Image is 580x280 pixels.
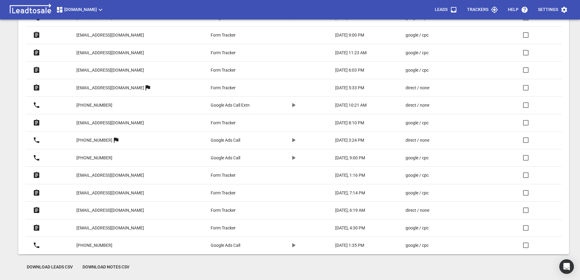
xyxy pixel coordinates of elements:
[406,120,429,126] p: google / cpc
[406,102,445,108] a: direct / none
[406,225,445,231] a: google / cpc
[211,120,262,126] a: Form Tracker
[33,136,40,144] svg: Call
[211,225,262,231] a: Form Tracker
[33,119,40,126] svg: Form
[211,137,240,144] p: Google Ads Call
[211,172,236,179] p: Form Tracker
[335,50,367,56] p: [DATE] 11:23 AM
[508,7,518,13] p: Help
[406,242,445,249] a: google / cpc
[406,155,445,161] a: google / cpc
[76,67,144,73] p: [EMAIL_ADDRESS][DOMAIN_NAME]
[335,155,365,161] p: [DATE], 9:00 PM
[406,67,429,73] p: google / cpc
[76,137,112,144] p: [PHONE_NUMBER]
[211,242,262,249] a: Google Ads Call
[56,6,104,13] span: [DOMAIN_NAME]
[335,137,364,144] p: [DATE] 3:24 PM
[211,102,262,108] a: Google Ads Call Extn
[33,84,40,91] svg: Form
[144,84,151,91] svg: More than one lead from this user
[211,225,236,231] p: Form Tracker
[406,85,445,91] a: direct / none
[211,207,262,214] a: Form Tracker
[406,207,429,214] p: direct / none
[406,207,445,214] a: direct / none
[335,32,364,38] p: [DATE] 9:00 PM
[33,207,40,214] svg: Form
[211,190,262,196] a: Form Tracker
[76,133,112,148] a: [PHONE_NUMBER]
[335,120,364,126] p: [DATE] 8:10 PM
[76,151,112,165] a: [PHONE_NUMBER]
[76,207,144,214] p: [EMAIL_ADDRESS][DOMAIN_NAME]
[406,85,429,91] p: direct / none
[406,32,429,38] p: google / cpc
[335,155,381,161] a: [DATE], 9:00 PM
[33,189,40,197] svg: Form
[335,225,381,231] a: [DATE], 4:30 PM
[211,102,250,108] p: Google Ads Call Extn
[76,45,144,60] a: [EMAIL_ADDRESS][DOMAIN_NAME]
[335,102,381,108] a: [DATE] 10:21 AM
[76,28,144,43] a: [EMAIL_ADDRESS][DOMAIN_NAME]
[406,50,445,56] a: google / cpc
[211,155,240,161] p: Google Ads Call
[33,49,40,56] svg: Form
[335,190,381,196] a: [DATE], 7:14 PM
[559,259,574,274] div: Open Intercom Messenger
[335,137,381,144] a: [DATE] 3:24 PM
[335,225,365,231] p: [DATE], 4:30 PM
[211,155,262,161] a: Google Ads Call
[76,242,112,249] p: [PHONE_NUMBER]
[335,102,367,108] p: [DATE] 10:21 AM
[538,7,558,13] p: Settings
[76,115,144,130] a: [EMAIL_ADDRESS][DOMAIN_NAME]
[406,225,429,231] p: google / cpc
[211,137,262,144] a: Google Ads Call
[335,172,365,179] p: [DATE], 1:16 PM
[211,67,236,73] p: Form Tracker
[76,168,144,183] a: [EMAIL_ADDRESS][DOMAIN_NAME]
[406,137,445,144] a: direct / none
[54,4,107,16] button: [DOMAIN_NAME]
[335,120,381,126] a: [DATE] 8:10 PM
[406,190,445,196] a: google / cpc
[76,50,144,56] p: [EMAIL_ADDRESS][DOMAIN_NAME]
[76,238,112,253] a: [PHONE_NUMBER]
[335,242,364,249] p: [DATE] 1:35 PM
[335,207,365,214] p: [DATE], 6:19 AM
[406,155,429,161] p: google / cpc
[335,242,381,249] a: [DATE] 1:35 PM
[335,85,364,91] p: [DATE] 5:33 PM
[27,264,73,270] span: Download Leads CSV
[211,85,236,91] p: Form Tracker
[335,172,381,179] a: [DATE], 1:16 PM
[211,207,236,214] p: Form Tracker
[211,32,236,38] p: Form Tracker
[83,264,129,270] span: Download Notes CSV
[76,98,112,113] a: [PHONE_NUMBER]
[406,172,445,179] a: google / cpc
[76,221,144,236] a: [EMAIL_ADDRESS][DOMAIN_NAME]
[76,102,112,108] p: [PHONE_NUMBER]
[211,50,262,56] a: Form Tracker
[22,262,78,273] button: Download Leads CSV
[211,120,236,126] p: Form Tracker
[76,63,144,78] a: [EMAIL_ADDRESS][DOMAIN_NAME]
[211,190,236,196] p: Form Tracker
[211,242,240,249] p: Google Ads Call
[76,120,144,126] p: [EMAIL_ADDRESS][DOMAIN_NAME]
[335,85,381,91] a: [DATE] 5:33 PM
[406,190,429,196] p: google / cpc
[335,207,381,214] a: [DATE], 6:19 AM
[211,50,236,56] p: Form Tracker
[335,190,365,196] p: [DATE], 7:14 PM
[211,32,262,38] a: Form Tracker
[467,7,488,13] p: Trackers
[33,66,40,74] svg: Form
[211,85,262,91] a: Form Tracker
[335,32,381,38] a: [DATE] 9:00 PM
[211,172,262,179] a: Form Tracker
